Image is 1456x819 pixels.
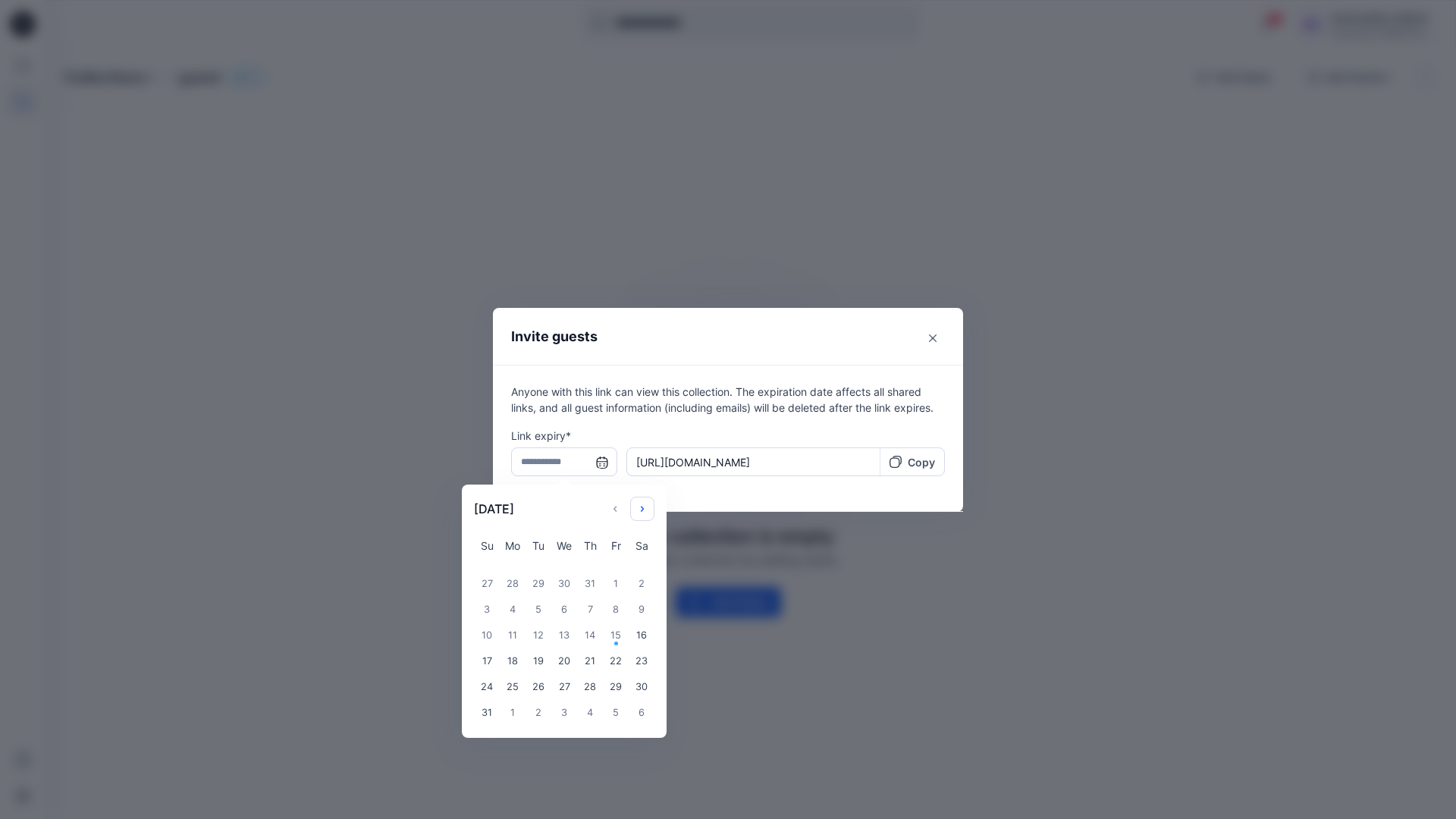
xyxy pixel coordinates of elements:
[551,648,577,674] div: Choose Wednesday, August 20th, 2025
[526,648,551,674] div: Choose Tuesday, August 19th, 2025
[603,533,629,559] div: Friday
[493,308,963,365] header: Invite guests
[462,485,667,738] div: Choose Date
[629,648,654,674] div: Choose Saturday, August 23rd, 2025
[500,674,526,700] div: Choose Monday, August 25th, 2025
[474,571,654,726] div: Month August, 2025
[500,648,526,674] div: Choose Monday, August 18th, 2025
[908,454,935,470] p: Copy
[629,623,654,648] div: Choose Saturday, August 16th, 2025
[474,648,500,674] div: Choose Sunday, August 17th, 2025
[603,700,629,726] div: Choose Friday, September 5th, 2025
[629,700,654,726] div: Choose Saturday, September 6th, 2025
[636,454,871,470] p: [URL][DOMAIN_NAME]
[500,700,526,726] div: Choose Monday, September 1st, 2025
[603,648,629,674] div: Choose Friday, August 22nd, 2025
[577,648,603,674] div: Choose Thursday, August 21st, 2025
[577,700,603,726] div: Choose Thursday, September 4th, 2025
[474,700,500,726] div: Choose Sunday, August 31st, 2025
[474,674,500,700] div: Choose Sunday, August 24th, 2025
[551,533,577,559] div: Wednesday
[474,533,500,559] div: Sunday
[577,674,603,700] div: Choose Thursday, August 28th, 2025
[603,674,629,700] div: Choose Friday, August 29th, 2025
[526,674,551,700] div: Choose Tuesday, August 26th, 2025
[526,533,551,559] div: Tuesday
[511,384,945,416] p: Anyone with this link can view this collection. The expiration date affects all shared links, and...
[551,674,577,700] div: Choose Wednesday, August 27th, 2025
[551,700,577,726] div: Choose Wednesday, September 3rd, 2025
[629,533,654,559] div: Saturday
[500,533,526,559] div: Monday
[577,533,603,559] div: Thursday
[511,428,945,444] p: Link expiry*
[526,700,551,726] div: Choose Tuesday, September 2nd, 2025
[921,326,945,350] button: Close
[474,500,514,518] p: [DATE]
[629,674,654,700] div: Choose Saturday, August 30th, 2025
